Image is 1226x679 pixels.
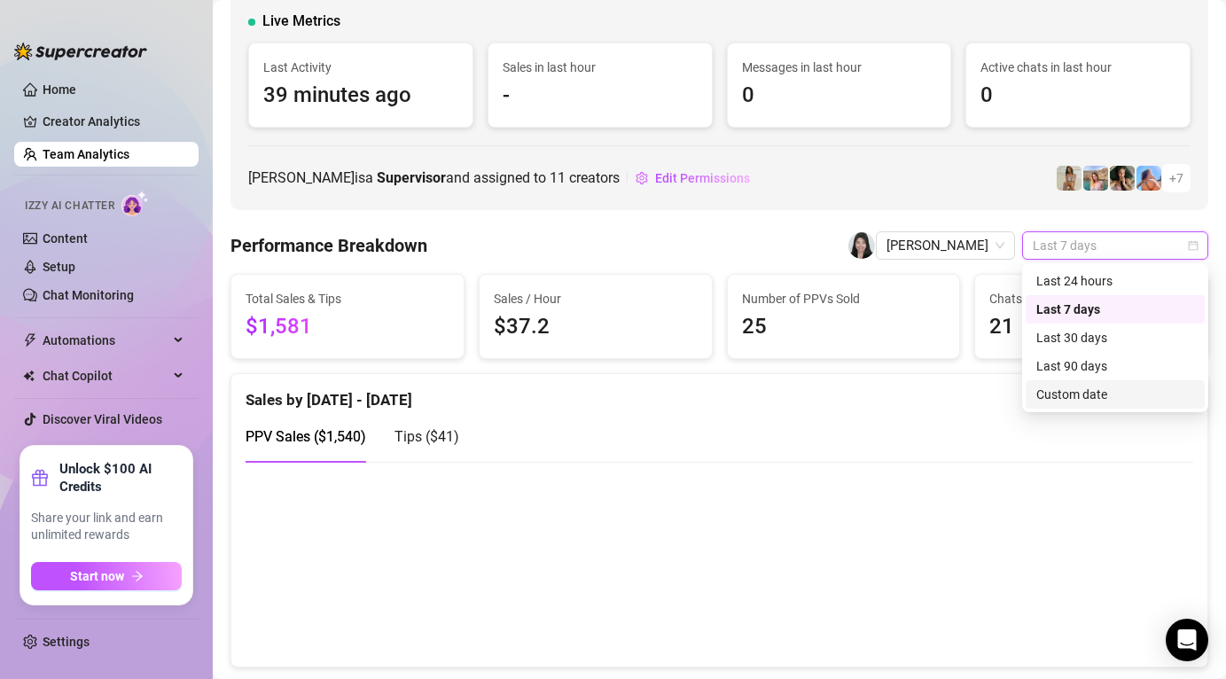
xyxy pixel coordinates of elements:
div: Last 90 days [1026,352,1205,380]
img: Marabest [1083,166,1108,191]
span: arrow-right [131,570,144,582]
span: 11 [550,169,566,186]
div: Custom date [1036,385,1194,404]
div: Custom date [1026,380,1205,409]
span: Last 7 days [1033,232,1198,259]
button: Start nowarrow-right [31,562,182,590]
div: Open Intercom Messenger [1166,619,1208,661]
button: Edit Permissions [635,164,751,192]
span: Start now [70,569,124,583]
span: - [503,79,698,113]
div: Sales by [DATE] - [DATE] [246,374,1193,412]
a: Discover Viral Videos [43,412,162,426]
div: Last 30 days [1026,324,1205,352]
img: Johaina Therese Gaspar [848,232,875,259]
a: Home [43,82,76,97]
span: $37.2 [494,310,698,344]
span: Live Metrics [262,11,340,32]
span: [PERSON_NAME] is a and assigned to creators [248,167,620,189]
div: Last 7 days [1036,300,1194,319]
h4: Performance Breakdown [230,233,427,258]
span: 0 [980,79,1175,113]
span: $1,581 [246,310,449,344]
span: Chats with sales [989,289,1193,308]
div: Last 24 hours [1026,267,1205,295]
span: + 7 [1169,168,1183,188]
b: Supervisor [377,169,446,186]
img: Allie [1110,166,1135,191]
strong: Unlock $100 AI Credits [59,460,182,496]
span: Active chats in last hour [980,58,1175,77]
div: Last 7 days [1026,295,1205,324]
span: Edit Permissions [655,171,750,185]
span: Izzy AI Chatter [25,198,114,215]
span: Share your link and earn unlimited rewards [31,510,182,544]
span: Sales in last hour [503,58,698,77]
a: Creator Analytics [43,107,184,136]
div: Last 30 days [1036,328,1194,347]
span: Chat Copilot [43,362,168,390]
a: Setup [43,260,75,274]
div: Last 90 days [1036,356,1194,376]
span: setting [636,172,648,184]
span: Total Sales & Tips [246,289,449,308]
span: Messages in last hour [742,58,937,77]
span: Last Activity [263,58,458,77]
span: PPV Sales ( $1,540 ) [246,428,366,445]
span: Automations [43,326,168,355]
div: Last 24 hours [1036,271,1194,291]
a: Content [43,231,88,246]
img: AI Chatter [121,191,149,216]
span: 0 [742,79,937,113]
a: Settings [43,635,90,649]
span: 25 [742,310,946,344]
span: 39 minutes ago [263,79,458,113]
a: Chat Monitoring [43,288,134,302]
span: 21 [989,310,1193,344]
a: Team Analytics [43,147,129,161]
span: thunderbolt [23,333,37,347]
span: Johaina Therese Gaspar [886,232,1004,259]
span: Sales / Hour [494,289,698,308]
span: Number of PPVs Sold [742,289,946,308]
img: Chat Copilot [23,370,35,382]
span: gift [31,469,49,487]
span: Tips ( $41 ) [394,428,459,445]
img: logo-BBDzfeDw.svg [14,43,147,60]
img: OLIVIA [1136,166,1161,191]
span: calendar [1188,240,1199,251]
img: Zoey [1057,166,1082,191]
